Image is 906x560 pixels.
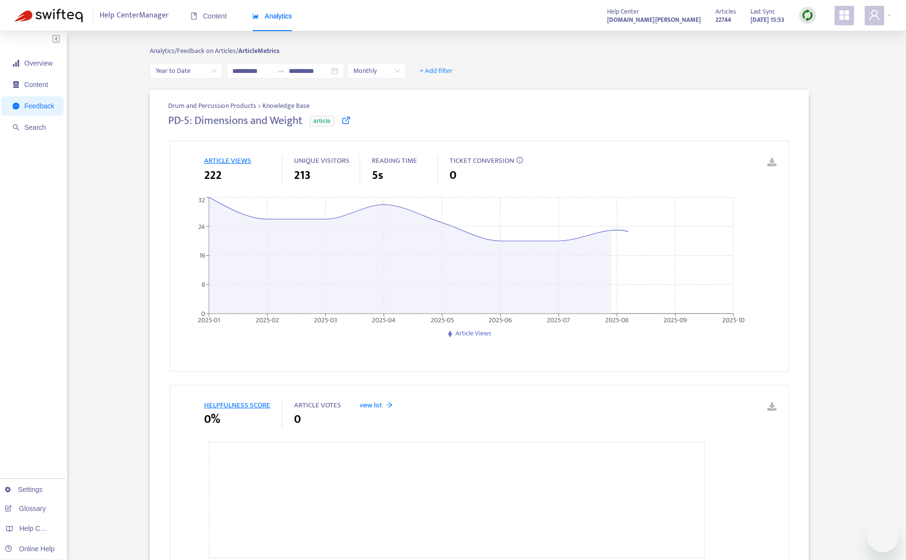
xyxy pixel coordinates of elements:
[750,15,784,25] strong: [DATE] 15:53
[15,9,83,22] img: Swifteq
[386,402,393,408] span: arrow-right
[450,155,514,167] span: TICKET CONVERSION
[198,315,220,326] tspan: 2025-01
[294,399,341,411] span: ARTICLE VOTES
[198,221,205,232] tspan: 24
[199,250,205,262] tspan: 16
[607,6,639,17] span: Help Center
[100,6,169,25] span: Help Center Manager
[412,63,460,79] button: + Add filter
[19,525,59,532] span: Help Centers
[5,505,46,512] a: Glossary
[419,65,453,77] span: + Add filter
[722,315,745,326] tspan: 2025-10
[24,102,54,110] span: Feedback
[489,315,512,326] tspan: 2025-06
[258,100,262,111] span: >
[204,167,222,184] span: 222
[607,15,701,25] strong: [DOMAIN_NAME][PERSON_NAME]
[150,45,238,56] span: Analytics/ Feedback on Articles/
[277,67,285,75] span: swap-right
[24,59,52,67] span: Overview
[450,167,456,184] span: 0
[715,15,731,25] strong: 22744
[202,279,205,290] tspan: 8
[314,315,337,326] tspan: 2025-03
[13,124,19,131] span: search
[168,114,302,127] h4: PD-5: Dimensions and Weight
[156,64,217,78] span: Year to Date
[5,486,43,493] a: Settings
[5,545,54,553] a: Online Help
[606,315,629,326] tspan: 2025-08
[13,60,19,67] span: signal
[201,308,205,319] tspan: 0
[204,411,220,428] span: 0%
[24,123,46,131] span: Search
[13,81,19,88] span: container
[867,521,898,552] iframe: メッセージングウィンドウを開くボタン
[204,399,270,411] span: HELPFULNESS SCORE
[715,6,736,17] span: Articles
[238,45,279,56] strong: Article Metrics
[431,315,454,326] tspan: 2025-05
[252,13,259,19] span: area-chart
[372,155,417,167] span: READING TIME
[294,167,311,184] span: 213
[252,12,292,20] span: Analytics
[204,155,251,167] span: ARTICLE VIEWS
[294,411,301,428] span: 0
[353,64,400,78] span: Monthly
[869,9,880,21] span: user
[372,315,396,326] tspan: 2025-04
[294,155,349,167] span: UNIQUE VISITORS
[838,9,850,21] span: appstore
[360,400,382,410] span: view list
[455,328,491,339] span: Article Views
[663,315,687,326] tspan: 2025-09
[191,13,197,19] span: book
[801,9,814,21] img: sync.dc5367851b00ba804db3.png
[13,103,19,109] span: message
[750,6,775,17] span: Last Sync
[191,12,227,20] span: Content
[310,116,334,126] span: article
[547,315,571,326] tspan: 2025-07
[198,195,205,206] tspan: 32
[372,167,383,184] span: 5s
[256,315,279,326] tspan: 2025-02
[262,101,310,111] span: Knowledge Base
[168,100,258,111] span: Drum and Percussion Products
[277,67,285,75] span: to
[607,14,701,25] a: [DOMAIN_NAME][PERSON_NAME]
[24,81,48,88] span: Content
